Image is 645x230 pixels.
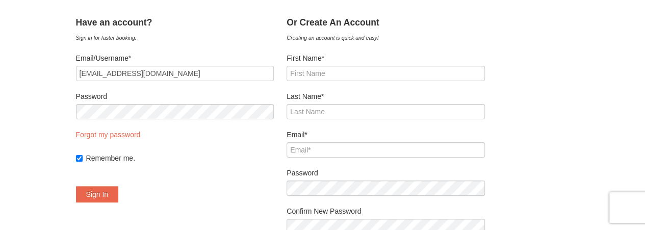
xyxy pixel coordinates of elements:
input: Last Name [287,104,485,119]
input: Email/Username* [76,66,274,81]
a: Forgot my password [76,131,141,139]
label: Password [76,91,274,101]
label: Email* [287,130,485,140]
label: Email/Username* [76,53,274,63]
input: Email* [287,142,485,158]
button: Sign In [76,186,119,202]
input: First Name [287,66,485,81]
label: First Name* [287,53,485,63]
label: Last Name* [287,91,485,101]
div: Sign in for faster booking. [76,33,274,43]
div: Creating an account is quick and easy! [287,33,485,43]
h4: Or Create An Account [287,17,485,28]
h4: Have an account? [76,17,274,28]
label: Remember me. [86,153,274,163]
label: Confirm New Password [287,206,485,216]
label: Password [287,168,485,178]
